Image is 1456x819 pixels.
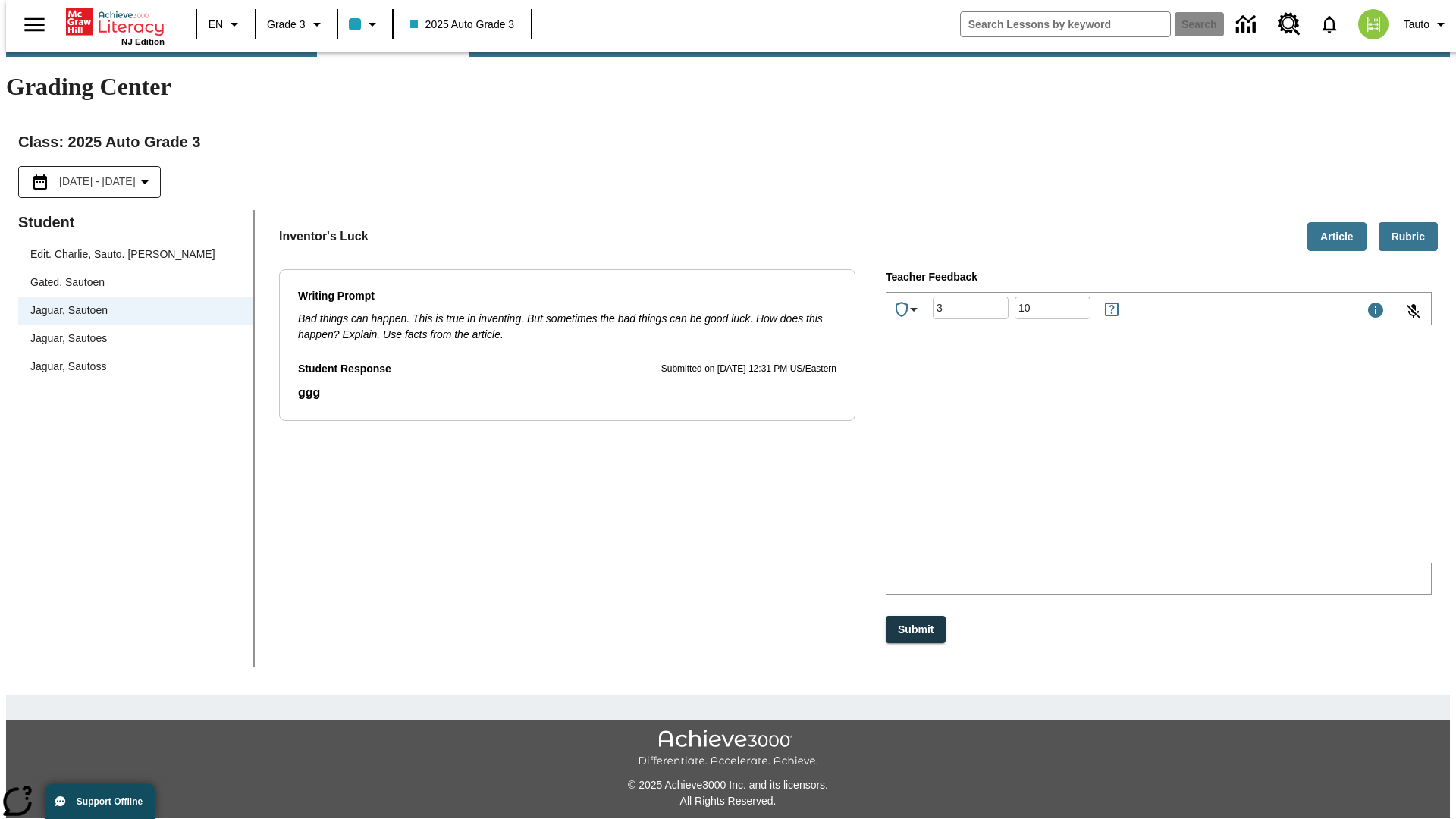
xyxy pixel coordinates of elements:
div: Jaguar, Sautoss [18,353,253,381]
button: Select the date range menu item [25,173,154,191]
span: NJ Edition [121,37,165,46]
span: Grade 3 [267,17,306,33]
p: © 2025 Achieve3000 Inc. and its licensors. [6,777,1450,793]
button: Open side menu [12,2,57,47]
input: search field [961,12,1170,36]
button: Class color is light blue. Change class color [343,11,388,38]
button: Rules for Earning Points and Achievements, Will open in new tab [1097,294,1127,325]
span: Tauto [1404,17,1429,33]
span: 2025 Auto Grade 3 [410,17,515,33]
div: Gated, Sautoen [18,268,253,297]
button: Support Offline [45,784,155,819]
button: Select a new avatar [1349,5,1398,44]
p: Writing Prompt [298,288,836,305]
button: Submit [886,616,946,644]
h2: Class : 2025 Auto Grade 3 [18,130,1438,154]
p: Inventor's Luck [279,227,369,246]
button: Rubric, Will open in new tab [1379,222,1438,252]
span: EN [209,17,223,33]
div: Grade: Letters, numbers, %, + and - are allowed. [933,297,1009,319]
button: Language: EN, Select a language [202,11,250,38]
button: Click to activate and allow voice recognition [1395,293,1432,330]
span: [DATE] - [DATE] [59,174,136,190]
p: Teacher Feedback [886,269,1432,286]
input: Points: Must be equal to or less than 25. [1015,288,1090,328]
a: Notifications [1310,5,1349,44]
a: Resource Center, Will open in new tab [1269,4,1310,45]
p: Submitted on [DATE] 12:31 PM US/Eastern [661,362,836,377]
p: Student [18,210,253,234]
button: Achievements [886,294,929,325]
a: Data Center [1227,4,1269,45]
p: Student Response [298,361,391,378]
span: Jaguar, Sautoen [30,303,241,318]
span: Support Offline [77,796,143,807]
button: Grade: Grade 3, Select a grade [261,11,332,38]
span: Jaguar, Sautoss [30,359,241,375]
img: avatar image [1358,9,1389,39]
p: All Rights Reserved. [6,793,1450,809]
div: Edit. Charlie, Sauto. [PERSON_NAME] [18,240,253,268]
body: Type your response here. [6,12,221,26]
div: Points: Must be equal to or less than 25. [1015,297,1090,319]
button: Profile/Settings [1398,11,1456,38]
div: Jaguar, Sautoen [18,297,253,325]
span: Gated, Sautoen [30,275,241,290]
input: Grade: Letters, numbers, %, + and - are allowed. [933,288,1009,328]
p: Student Response [298,384,836,402]
div: Maximum 1000 characters Press Escape to exit toolbar and use left and right arrow keys to access ... [1367,301,1385,322]
p: ggg [298,384,836,402]
img: Achieve3000 Differentiate Accelerate Achieve [638,730,818,768]
div: Home [66,5,165,46]
span: Edit. Charlie, Sauto. [PERSON_NAME] [30,246,241,262]
svg: Collapse Date Range Filter [136,173,154,191]
div: Jaguar, Sautoes [18,325,253,353]
p: Bad things can happen. This is true in inventing. But sometimes the bad things can be good luck. ... [298,311,836,343]
span: Jaguar, Sautoes [30,331,241,347]
button: Article, Will open in new tab [1307,222,1367,252]
h1: Grading Center [6,73,1450,101]
a: Home [66,7,165,37]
